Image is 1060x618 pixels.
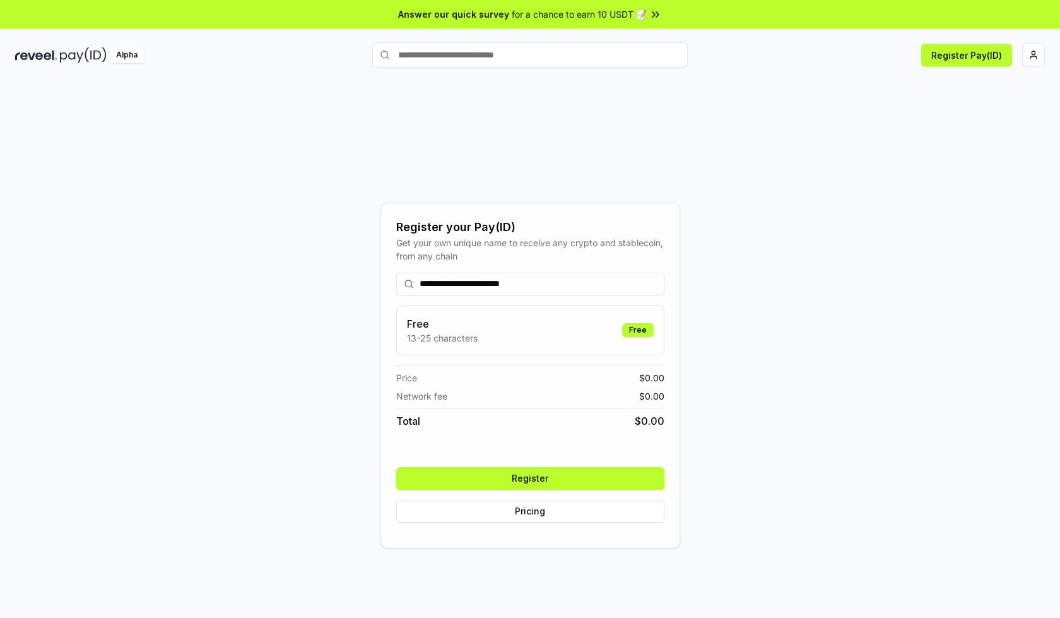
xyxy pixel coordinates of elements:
span: $ 0.00 [639,371,664,384]
span: $ 0.00 [635,413,664,429]
span: Network fee [396,389,447,403]
span: Total [396,413,420,429]
div: Get your own unique name to receive any crypto and stablecoin, from any chain [396,236,664,263]
p: 13-25 characters [407,331,478,345]
span: Price [396,371,417,384]
h3: Free [407,316,478,331]
div: Register your Pay(ID) [396,218,664,236]
img: pay_id [60,47,107,63]
span: for a chance to earn 10 USDT 📝 [512,8,647,21]
button: Pricing [396,500,664,523]
span: $ 0.00 [639,389,664,403]
span: Answer our quick survey [398,8,509,21]
div: Free [622,323,654,337]
img: reveel_dark [15,47,57,63]
button: Register Pay(ID) [921,44,1012,66]
div: Alpha [109,47,144,63]
button: Register [396,467,664,490]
